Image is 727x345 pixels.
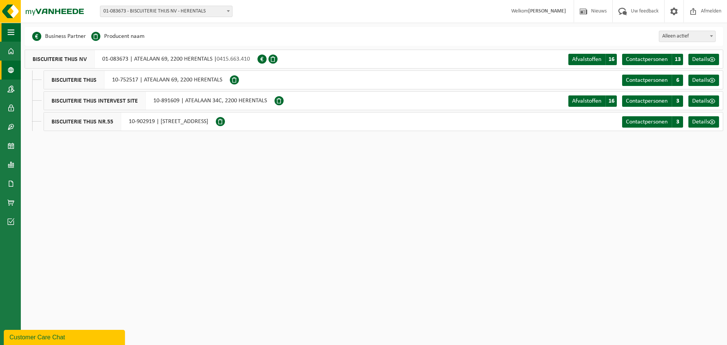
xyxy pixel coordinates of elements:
a: Details [688,95,719,107]
div: 10-902919 | [STREET_ADDRESS] [44,112,216,131]
span: 13 [672,54,683,65]
a: Details [688,116,719,128]
span: Alleen actief [659,31,715,42]
li: Business Partner [32,31,86,42]
span: 0415.663.410 [217,56,250,62]
span: BISCUITERIE THIJS NV [25,50,95,68]
span: Details [692,56,709,62]
span: BISCUITERIE THIJS INTERVEST SITE [44,92,146,110]
span: 3 [672,95,683,107]
strong: [PERSON_NAME] [528,8,566,14]
span: Details [692,77,709,83]
span: 01-083673 - BISCUITERIE THIJS NV - HERENTALS [100,6,232,17]
span: Afvalstoffen [572,56,601,62]
span: Contactpersonen [626,56,668,62]
a: Details [688,75,719,86]
span: 16 [605,95,617,107]
span: 3 [672,116,683,128]
span: BISCUITERIE THIJS NR.55 [44,112,121,131]
span: Contactpersonen [626,98,668,104]
a: Afvalstoffen 16 [568,54,617,65]
a: Afvalstoffen 16 [568,95,617,107]
a: Details [688,54,719,65]
span: 6 [672,75,683,86]
li: Producent naam [91,31,145,42]
span: Afvalstoffen [572,98,601,104]
a: Contactpersonen 3 [622,95,683,107]
span: BISCUITERIE THIJS [44,71,105,89]
span: 16 [605,54,617,65]
div: 10-891609 | ATEALAAN 34C, 2200 HERENTALS [44,91,275,110]
span: Contactpersonen [626,77,668,83]
span: Contactpersonen [626,119,668,125]
iframe: chat widget [4,328,126,345]
a: Contactpersonen 3 [622,116,683,128]
a: Contactpersonen 6 [622,75,683,86]
div: 01-083673 | ATEALAAN 69, 2200 HERENTALS | [25,50,257,69]
div: 10-752517 | ATEALAAN 69, 2200 HERENTALS [44,70,230,89]
span: Alleen actief [659,31,716,42]
span: Details [692,98,709,104]
span: Details [692,119,709,125]
a: Contactpersonen 13 [622,54,683,65]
